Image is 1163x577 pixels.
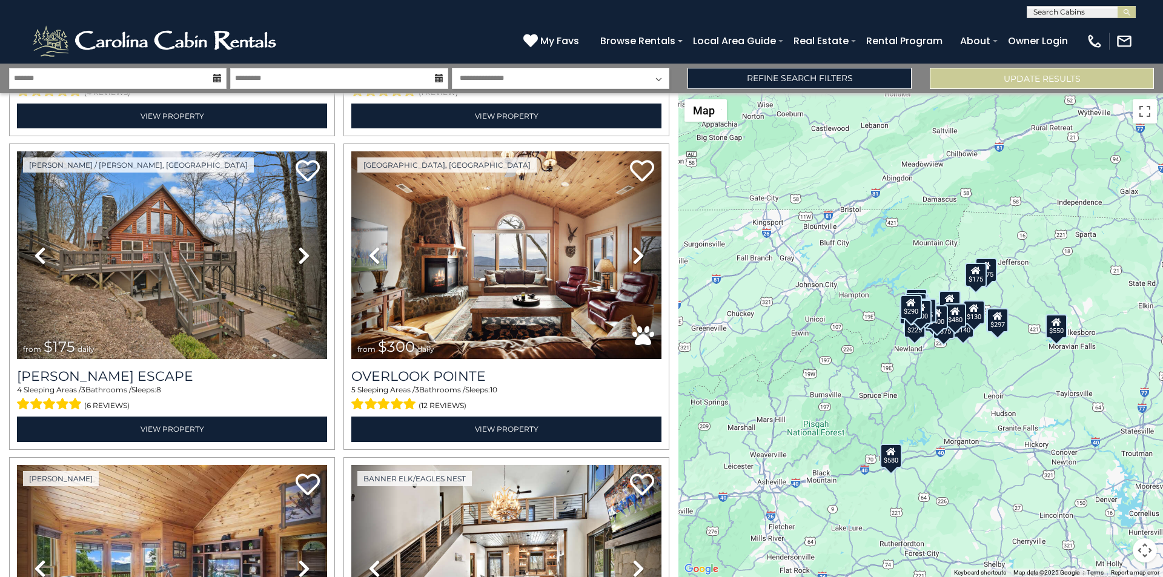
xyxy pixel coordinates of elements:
[17,368,327,384] a: [PERSON_NAME] Escape
[1045,314,1067,338] div: $550
[681,561,721,577] img: Google
[81,385,85,394] span: 3
[687,30,782,51] a: Local Area Guide
[1087,569,1104,576] a: Terms
[17,385,22,394] span: 4
[930,68,1154,89] button: Update Results
[419,398,466,414] span: (12 reviews)
[904,314,926,338] div: $225
[351,385,356,394] span: 5
[351,151,661,359] img: thumbnail_163477009.jpeg
[933,314,955,338] div: $375
[910,300,932,324] div: $300
[939,291,961,315] div: $349
[975,257,997,282] div: $175
[906,288,927,312] div: $125
[23,471,99,486] a: [PERSON_NAME]
[17,104,327,128] a: View Property
[296,472,320,498] a: Add to favorites
[23,345,41,354] span: from
[954,30,996,51] a: About
[523,33,582,49] a: My Favs
[84,398,130,414] span: (6 reviews)
[915,298,936,323] div: $625
[351,417,661,441] a: View Property
[417,345,434,354] span: daily
[944,303,966,327] div: $480
[415,385,419,394] span: 3
[594,30,681,51] a: Browse Rentals
[952,313,974,337] div: $140
[860,30,949,51] a: Rental Program
[963,300,985,325] div: $130
[357,345,376,354] span: from
[351,104,661,128] a: View Property
[490,385,497,394] span: 10
[1133,99,1157,124] button: Toggle fullscreen view
[17,417,327,441] a: View Property
[926,305,948,329] div: $400
[30,23,282,59] img: White-1-2.png
[378,338,415,355] span: $300
[23,157,254,173] a: [PERSON_NAME] / [PERSON_NAME], [GEOGRAPHIC_DATA]
[357,157,537,173] a: [GEOGRAPHIC_DATA], [GEOGRAPHIC_DATA]
[900,295,922,319] div: $290
[684,99,727,122] button: Change map style
[880,443,902,467] div: $580
[17,384,327,414] div: Sleeping Areas / Bathrooms / Sleeps:
[905,292,927,317] div: $425
[987,308,1009,332] div: $297
[540,33,579,48] span: My Favs
[156,385,161,394] span: 8
[351,384,661,414] div: Sleeping Areas / Bathrooms / Sleeps:
[1133,538,1157,562] button: Map camera controls
[693,104,715,117] span: Map
[1013,569,1079,576] span: Map data ©2025 Google
[17,151,327,359] img: thumbnail_168122159.jpeg
[630,159,654,185] a: Add to favorites
[44,338,75,355] span: $175
[1111,569,1159,576] a: Report a map error
[681,561,721,577] a: Open this area in Google Maps (opens a new window)
[17,368,327,384] h3: Todd Escape
[630,472,654,498] a: Add to favorites
[954,569,1006,577] button: Keyboard shortcuts
[688,68,912,89] a: Refine Search Filters
[78,345,94,354] span: daily
[1116,33,1133,50] img: mail-regular-white.png
[787,30,855,51] a: Real Estate
[351,368,661,384] a: Overlook Pointe
[965,263,987,287] div: $175
[1086,33,1103,50] img: phone-regular-white.png
[357,471,472,486] a: Banner Elk/Eagles Nest
[1002,30,1074,51] a: Owner Login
